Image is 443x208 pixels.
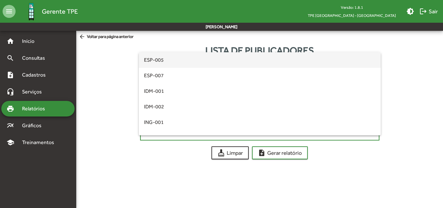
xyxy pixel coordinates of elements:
[144,52,376,68] span: ESP-005
[144,115,376,130] span: ING-001
[144,99,376,115] span: IDM-002
[144,68,376,83] span: ESP-007
[144,130,376,146] span: LS-012
[144,83,376,99] span: IDM-001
